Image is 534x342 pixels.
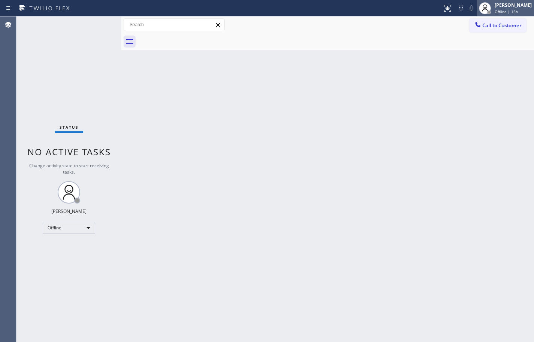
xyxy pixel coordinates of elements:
[51,208,87,214] div: [PERSON_NAME]
[27,146,111,158] span: No active tasks
[466,3,477,13] button: Mute
[60,125,79,130] span: Status
[495,9,518,14] span: Offline | 15h
[29,162,109,175] span: Change activity state to start receiving tasks.
[482,22,522,29] span: Call to Customer
[124,19,224,31] input: Search
[495,2,532,8] div: [PERSON_NAME]
[469,18,527,33] button: Call to Customer
[43,222,95,234] div: Offline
